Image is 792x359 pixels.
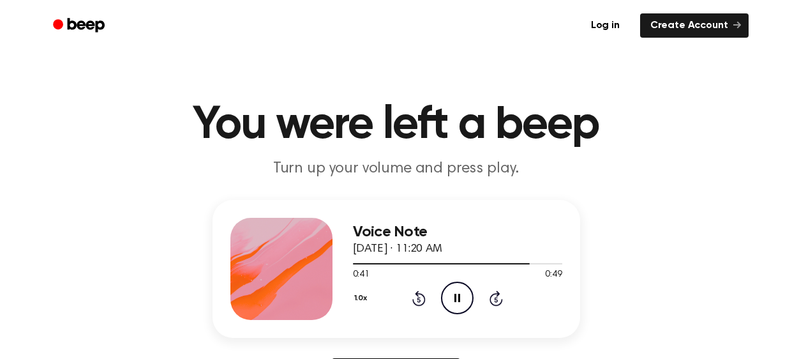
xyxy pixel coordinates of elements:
span: 0:41 [353,268,370,282]
p: Turn up your volume and press play. [151,158,641,179]
h1: You were left a beep [70,102,723,148]
a: Log in [578,11,632,40]
a: Beep [44,13,116,38]
button: 1.0x [353,287,372,309]
span: 0:49 [545,268,562,282]
h3: Voice Note [353,224,562,241]
span: [DATE] · 11:20 AM [353,243,442,255]
a: Create Account [640,13,749,38]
